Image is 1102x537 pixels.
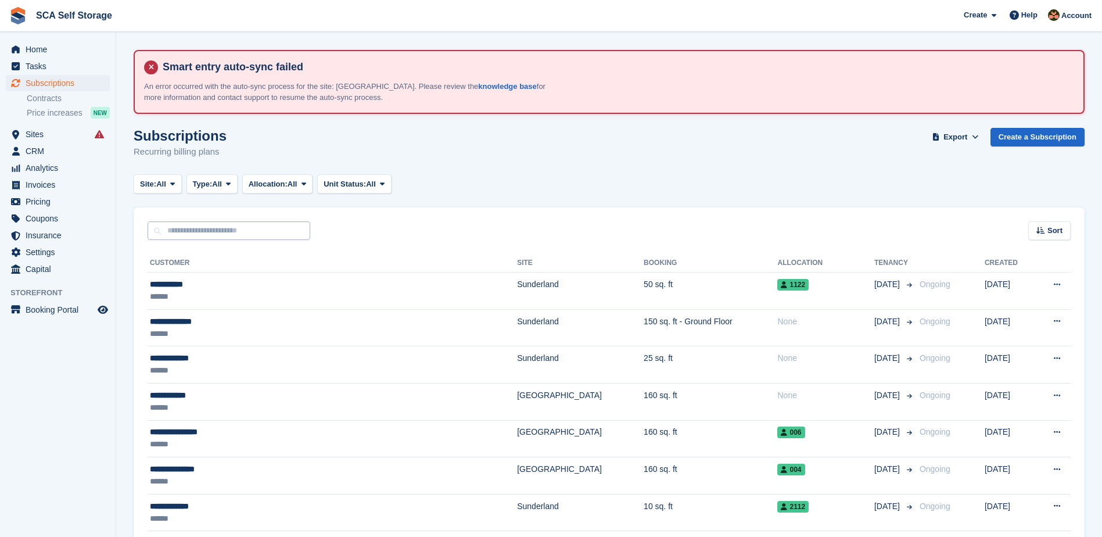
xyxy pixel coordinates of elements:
[156,178,166,190] span: All
[777,389,874,402] div: None
[317,174,391,194] button: Unit Status: All
[148,254,517,273] th: Customer
[777,501,809,513] span: 2112
[777,352,874,364] div: None
[874,463,902,475] span: [DATE]
[1021,9,1038,21] span: Help
[985,254,1034,273] th: Created
[6,194,110,210] a: menu
[990,128,1085,147] a: Create a Subscription
[943,131,967,143] span: Export
[26,261,95,277] span: Capital
[144,81,551,103] p: An error occurred with the auto-sync process for the site: [GEOGRAPHIC_DATA]. Please review the f...
[777,279,809,291] span: 1122
[288,178,297,190] span: All
[1061,10,1092,22] span: Account
[930,128,981,147] button: Export
[644,346,777,384] td: 25 sq. ft
[96,303,110,317] a: Preview store
[777,464,805,475] span: 004
[95,130,104,139] i: Smart entry sync failures have occurred
[134,145,227,159] p: Recurring billing plans
[158,60,1074,74] h4: Smart entry auto-sync failed
[920,391,950,400] span: Ongoing
[874,316,902,328] span: [DATE]
[26,75,95,91] span: Subscriptions
[6,302,110,318] a: menu
[644,383,777,420] td: 160 sq. ft
[6,244,110,260] a: menu
[6,261,110,277] a: menu
[186,174,238,194] button: Type: All
[324,178,366,190] span: Unit Status:
[140,178,156,190] span: Site:
[985,346,1034,384] td: [DATE]
[985,383,1034,420] td: [DATE]
[874,254,915,273] th: Tenancy
[26,160,95,176] span: Analytics
[9,7,27,24] img: stora-icon-8386f47178a22dfd0bd8f6a31ec36ba5ce8667c1dd55bd0f319d3a0aa187defe.svg
[644,273,777,310] td: 50 sq. ft
[777,254,874,273] th: Allocation
[26,41,95,58] span: Home
[920,280,950,289] span: Ongoing
[242,174,313,194] button: Allocation: All
[985,420,1034,457] td: [DATE]
[91,107,110,119] div: NEW
[10,287,116,299] span: Storefront
[26,194,95,210] span: Pricing
[874,352,902,364] span: [DATE]
[6,160,110,176] a: menu
[517,273,644,310] td: Sunderland
[26,58,95,74] span: Tasks
[249,178,288,190] span: Allocation:
[26,126,95,142] span: Sites
[985,457,1034,495] td: [DATE]
[6,210,110,227] a: menu
[212,178,222,190] span: All
[985,309,1034,346] td: [DATE]
[6,177,110,193] a: menu
[644,254,777,273] th: Booking
[920,317,950,326] span: Ongoing
[874,426,902,438] span: [DATE]
[193,178,213,190] span: Type:
[26,227,95,244] span: Insurance
[920,427,950,436] span: Ongoing
[26,210,95,227] span: Coupons
[31,6,117,25] a: SCA Self Storage
[985,494,1034,531] td: [DATE]
[366,178,376,190] span: All
[27,108,82,119] span: Price increases
[517,457,644,495] td: [GEOGRAPHIC_DATA]
[6,143,110,159] a: menu
[517,494,644,531] td: Sunderland
[777,316,874,328] div: None
[874,500,902,513] span: [DATE]
[1048,9,1060,21] img: Sarah Race
[517,383,644,420] td: [GEOGRAPHIC_DATA]
[985,273,1034,310] td: [DATE]
[644,494,777,531] td: 10 sq. ft
[478,82,536,91] a: knowledge base
[874,389,902,402] span: [DATE]
[6,41,110,58] a: menu
[920,502,950,511] span: Ongoing
[920,353,950,363] span: Ongoing
[6,227,110,244] a: menu
[920,464,950,474] span: Ongoing
[26,244,95,260] span: Settings
[517,346,644,384] td: Sunderland
[6,75,110,91] a: menu
[27,106,110,119] a: Price increases NEW
[26,177,95,193] span: Invoices
[517,420,644,457] td: [GEOGRAPHIC_DATA]
[134,128,227,144] h1: Subscriptions
[644,420,777,457] td: 160 sq. ft
[6,58,110,74] a: menu
[777,427,805,438] span: 006
[517,254,644,273] th: Site
[644,309,777,346] td: 150 sq. ft - Ground Floor
[26,143,95,159] span: CRM
[26,302,95,318] span: Booking Portal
